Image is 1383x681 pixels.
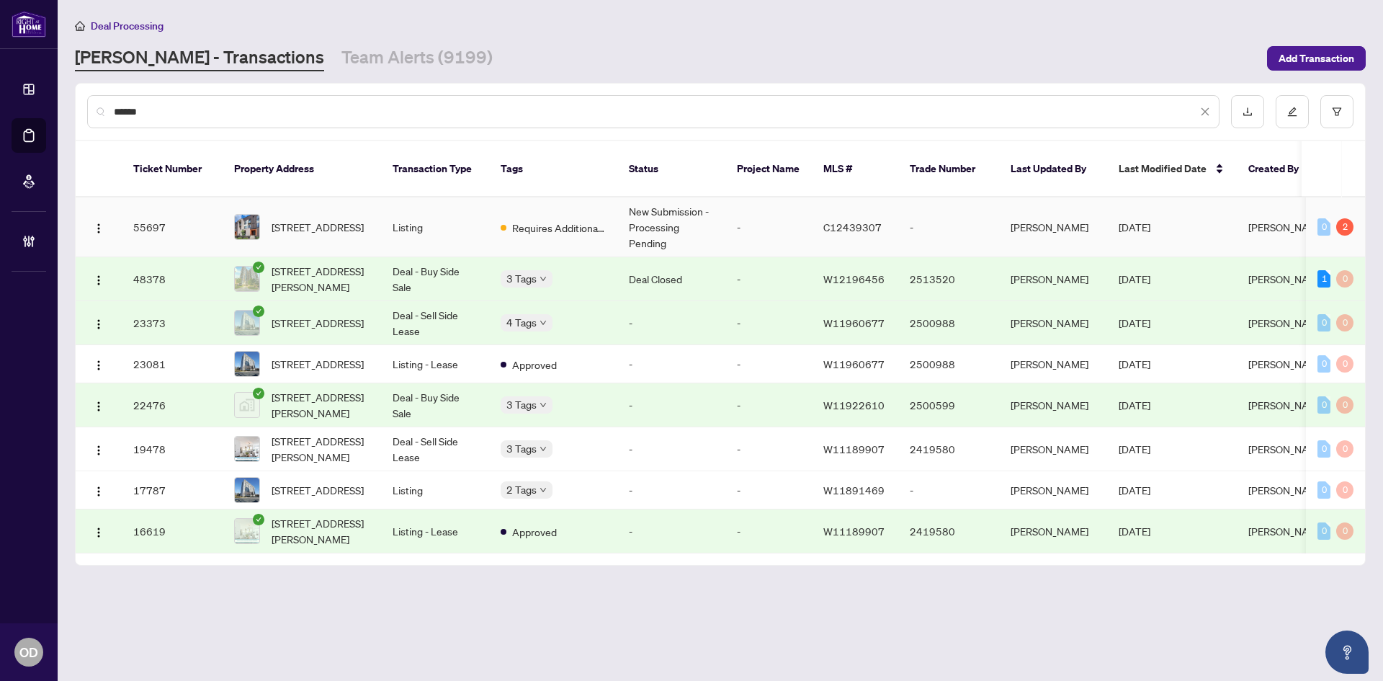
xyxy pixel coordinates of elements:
span: down [540,486,547,494]
span: down [540,445,547,453]
span: W11891469 [823,484,885,497]
td: [PERSON_NAME] [999,383,1107,427]
span: edit [1287,107,1297,117]
span: Approved [512,357,557,373]
img: thumbnail-img [235,437,259,461]
span: check-circle [253,262,264,273]
span: [STREET_ADDRESS] [272,219,364,235]
span: Add Transaction [1279,47,1354,70]
span: 3 Tags [506,270,537,287]
span: W11189907 [823,442,885,455]
td: - [725,471,812,509]
span: [PERSON_NAME] [1248,316,1326,329]
th: Trade Number [898,141,999,197]
div: 0 [1317,314,1330,331]
div: 0 [1336,396,1353,414]
span: Requires Additional Docs [512,220,606,236]
span: W12196456 [823,272,885,285]
td: 2419580 [898,427,999,471]
td: 2513520 [898,257,999,301]
button: download [1231,95,1264,128]
img: Logo [93,527,104,538]
img: thumbnail-img [235,393,259,417]
span: 3 Tags [506,440,537,457]
img: Logo [93,223,104,234]
span: 2 Tags [506,481,537,498]
th: MLS # [812,141,898,197]
button: Logo [87,520,110,543]
span: [STREET_ADDRESS] [272,356,364,372]
span: [STREET_ADDRESS][PERSON_NAME] [272,389,370,421]
span: [PERSON_NAME] [1248,525,1326,538]
th: Project Name [725,141,812,197]
span: check-circle [253,306,264,317]
span: [DATE] [1119,357,1150,370]
button: edit [1276,95,1309,128]
span: download [1243,107,1253,117]
div: 2 [1336,218,1353,236]
img: Logo [93,275,104,286]
td: Listing - Lease [381,509,489,553]
td: [PERSON_NAME] [999,257,1107,301]
div: 0 [1336,270,1353,288]
td: 16619 [122,509,223,553]
th: Ticket Number [122,141,223,197]
img: Logo [93,445,104,456]
td: - [617,471,725,509]
td: [PERSON_NAME] [999,509,1107,553]
td: 2500988 [898,301,999,345]
div: 0 [1317,481,1330,499]
img: Logo [93,319,104,330]
button: Add Transaction [1267,46,1366,71]
span: [STREET_ADDRESS][PERSON_NAME] [272,433,370,465]
span: check-circle [253,388,264,399]
span: [DATE] [1119,399,1150,411]
div: 0 [1317,355,1330,373]
span: home [75,21,85,31]
button: Logo [87,437,110,460]
td: 2500988 [898,345,999,383]
span: [DATE] [1119,525,1150,538]
td: [PERSON_NAME] [999,197,1107,257]
span: Last Modified Date [1119,161,1207,177]
span: [PERSON_NAME] [1248,399,1326,411]
button: Logo [87,479,110,502]
span: OD [19,642,38,662]
span: [STREET_ADDRESS][PERSON_NAME] [272,515,370,547]
td: Deal Closed [617,257,725,301]
th: Transaction Type [381,141,489,197]
td: 22476 [122,383,223,427]
th: Last Modified Date [1107,141,1237,197]
td: 23081 [122,345,223,383]
span: [STREET_ADDRESS] [272,315,364,331]
img: logo [12,11,46,37]
td: Deal - Sell Side Lease [381,427,489,471]
td: - [617,301,725,345]
span: [PERSON_NAME] [1248,484,1326,497]
th: Created By [1237,141,1323,197]
img: thumbnail-img [235,352,259,376]
div: 0 [1317,522,1330,540]
td: - [725,345,812,383]
td: [PERSON_NAME] [999,301,1107,345]
button: Logo [87,352,110,375]
div: 0 [1336,522,1353,540]
span: check-circle [253,514,264,525]
div: 0 [1336,314,1353,331]
td: - [898,197,999,257]
div: 0 [1317,440,1330,458]
span: W11189907 [823,525,885,538]
td: 55697 [122,197,223,257]
div: 0 [1336,481,1353,499]
td: New Submission - Processing Pending [617,197,725,257]
span: down [540,275,547,282]
td: Deal - Sell Side Lease [381,301,489,345]
img: thumbnail-img [235,519,259,543]
span: 3 Tags [506,396,537,413]
span: [STREET_ADDRESS][PERSON_NAME] [272,263,370,295]
span: [PERSON_NAME] [1248,357,1326,370]
td: Listing [381,471,489,509]
span: [DATE] [1119,442,1150,455]
span: down [540,319,547,326]
span: [DATE] [1119,221,1150,233]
